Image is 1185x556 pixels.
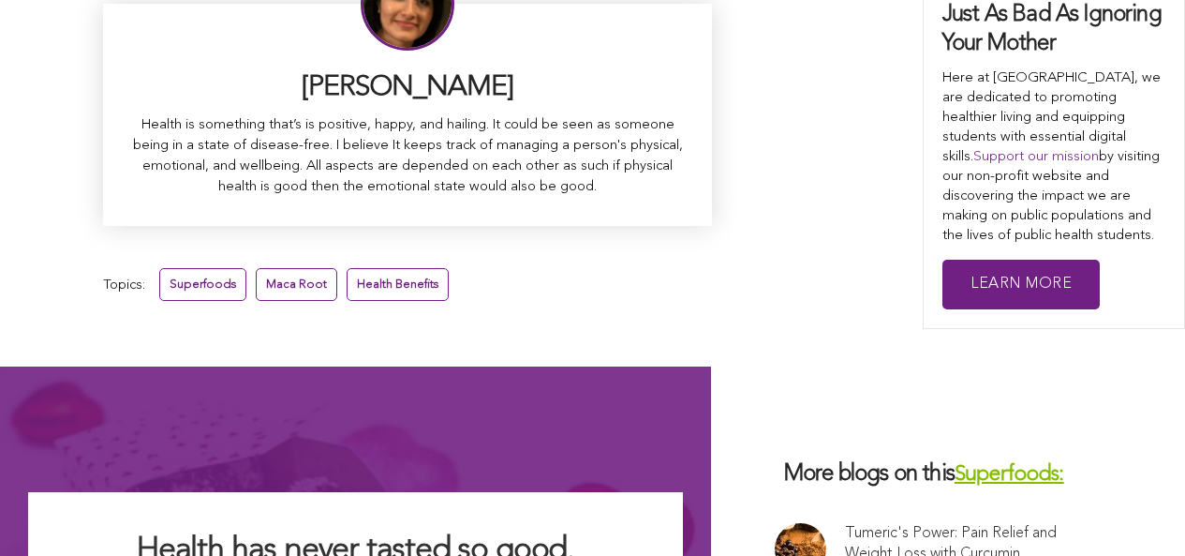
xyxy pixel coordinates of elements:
[256,268,337,301] a: Maca Root
[131,115,684,198] p: Health is something that’s is positive, happy, and hailing. It could be seen as someone being in ...
[775,460,1121,489] h3: More blogs on this
[347,268,449,301] a: Health Benefits
[942,260,1100,309] a: Learn More
[103,273,145,298] span: Topics:
[1091,466,1185,556] iframe: Chat Widget
[955,464,1064,486] a: Superfoods:
[159,268,246,301] a: Superfoods
[131,69,684,106] h3: [PERSON_NAME]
